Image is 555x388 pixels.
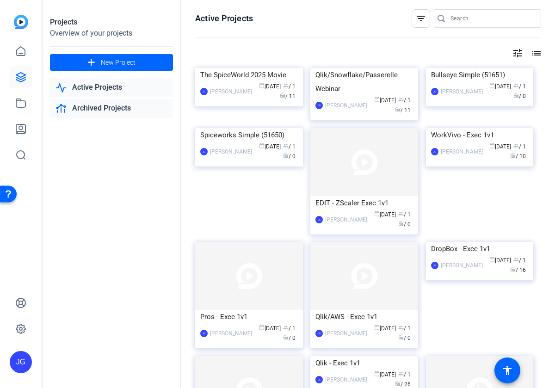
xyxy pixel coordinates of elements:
span: calendar_today [259,83,265,88]
div: Qlik - Exec 1v1 [315,356,413,370]
span: [DATE] [374,97,396,104]
span: group [513,83,519,88]
div: [PERSON_NAME] [325,375,367,384]
div: Qlik/Snowflake/Passerelle Webinar [315,68,413,96]
span: calendar_today [374,371,380,376]
span: [DATE] [374,211,396,218]
div: WorkVivo - Exec 1v1 [431,128,529,142]
img: blue-gradient.svg [14,15,28,29]
div: Bullseye Simple (51651) [431,68,529,82]
div: [PERSON_NAME] [210,147,252,156]
span: / 1 [513,257,526,264]
mat-icon: add [86,57,97,68]
span: radio [510,266,516,272]
span: group [513,143,519,148]
div: [PERSON_NAME] [441,87,483,96]
span: group [398,97,404,102]
span: / 1 [398,325,411,332]
div: JG [315,376,323,383]
div: Qlik/AWS - Exec 1v1 [315,310,413,324]
div: [PERSON_NAME] [441,147,483,156]
div: Overview of your projects [50,28,173,39]
div: [PERSON_NAME] [210,87,252,96]
span: [DATE] [489,83,511,90]
span: / 1 [398,97,411,104]
span: / 0 [283,335,296,341]
h1: Active Projects [195,13,253,24]
span: / 1 [398,371,411,378]
span: / 1 [283,143,296,150]
span: radio [283,334,289,340]
span: radio [283,153,289,158]
button: New Project [50,54,173,71]
span: / 16 [510,267,526,273]
span: calendar_today [374,97,380,102]
span: / 1 [398,211,411,218]
mat-icon: filter_list [415,13,426,24]
div: JG [10,351,32,373]
span: [DATE] [489,257,511,264]
span: radio [513,92,519,98]
div: JG [200,148,208,155]
mat-icon: accessibility [502,365,513,376]
div: DropBox - Exec 1v1 [431,242,529,256]
span: radio [398,334,404,340]
span: / 11 [280,93,296,99]
div: [PERSON_NAME] [325,101,367,110]
span: calendar_today [489,257,495,262]
div: Projects [50,17,173,28]
span: / 0 [283,153,296,160]
span: / 0 [398,221,411,228]
div: The SpiceWorld 2025 Movie [200,68,298,82]
mat-icon: list [530,48,541,59]
span: group [398,211,404,216]
span: radio [398,221,404,226]
a: Archived Projects [50,99,173,118]
div: [PERSON_NAME] [325,215,367,224]
span: [DATE] [489,143,511,150]
span: radio [395,381,401,386]
div: JG [431,262,438,269]
div: [PERSON_NAME] [441,261,483,270]
div: JG [315,330,323,337]
div: JG [315,102,323,109]
span: calendar_today [489,143,495,148]
div: JG [315,216,323,223]
span: [DATE] [374,325,396,332]
span: / 0 [398,335,411,341]
span: group [283,143,289,148]
span: radio [280,92,285,98]
div: JG [200,330,208,337]
span: / 26 [395,381,411,388]
span: [DATE] [259,325,281,332]
div: JG [431,148,438,155]
div: Pros - Exec 1v1 [200,310,298,324]
span: calendar_today [259,325,265,330]
div: EDIT - ZScaler Exec 1v1 [315,196,413,210]
span: / 1 [513,143,526,150]
span: calendar_today [374,211,380,216]
span: / 10 [510,153,526,160]
span: New Project [101,58,136,68]
span: / 1 [283,325,296,332]
mat-icon: tune [512,48,523,59]
span: group [513,257,519,262]
a: Active Projects [50,78,173,97]
span: / 0 [513,93,526,99]
span: calendar_today [489,83,495,88]
span: group [283,83,289,88]
span: / 1 [513,83,526,90]
div: [PERSON_NAME] [325,329,367,338]
span: [DATE] [259,143,281,150]
span: / 11 [395,107,411,113]
span: radio [510,153,516,158]
input: Search [450,13,534,24]
div: [PERSON_NAME] [210,329,252,338]
span: group [283,325,289,330]
div: JG [200,88,208,95]
span: [DATE] [374,371,396,378]
span: calendar_today [374,325,380,330]
span: group [398,325,404,330]
span: group [398,371,404,376]
span: radio [395,106,401,112]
